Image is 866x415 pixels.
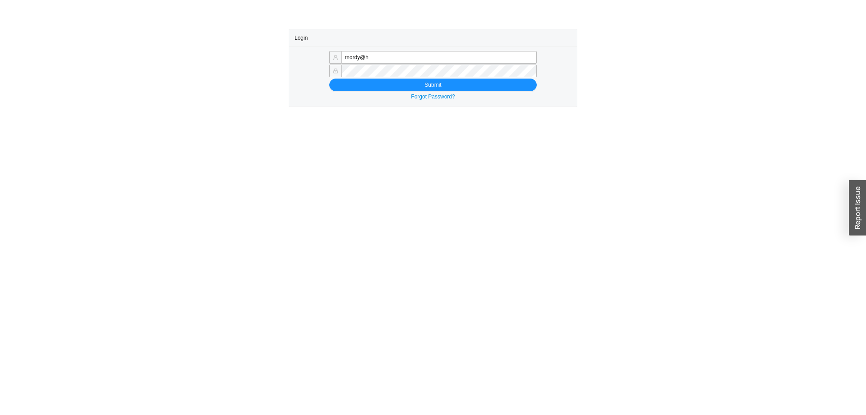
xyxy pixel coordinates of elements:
[295,29,571,46] div: Login
[333,55,338,60] span: user
[329,79,537,91] button: Submit
[424,80,441,89] span: Submit
[341,51,537,64] input: Email
[333,68,338,74] span: lock
[411,93,455,100] a: Forgot Password?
